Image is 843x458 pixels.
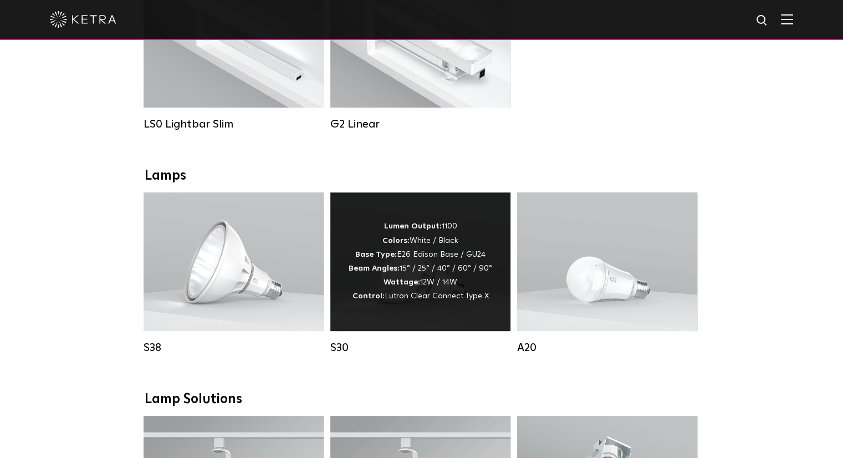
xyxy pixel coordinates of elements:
strong: Beam Angles: [349,264,400,272]
strong: Base Type: [355,251,397,258]
img: Hamburger%20Nav.svg [781,14,793,24]
div: A20 [517,341,697,354]
div: Lamps [145,168,699,184]
div: Lamp Solutions [145,391,699,408]
a: S30 Lumen Output:1100Colors:White / BlackBase Type:E26 Edison Base / GU24Beam Angles:15° / 25° / ... [330,192,510,354]
div: G2 Linear [330,118,510,131]
img: ketra-logo-2019-white [50,11,116,28]
img: search icon [755,14,769,28]
strong: Wattage: [384,278,420,286]
a: A20 Lumen Output:600 / 800Colors:White / BlackBase Type:E26 Edison Base / GU24Beam Angles:Omni-Di... [517,192,697,354]
div: 1100 White / Black E26 Edison Base / GU24 15° / 25° / 40° / 60° / 90° 12W / 14W [349,220,492,303]
div: S38 [144,341,324,354]
a: S38 Lumen Output:1100Colors:White / BlackBase Type:E26 Edison Base / GU24Beam Angles:10° / 25° / ... [144,192,324,354]
div: S30 [330,341,510,354]
strong: Control: [352,292,385,300]
div: LS0 Lightbar Slim [144,118,324,131]
strong: Lumen Output: [384,222,442,230]
span: Lutron Clear Connect Type X [385,292,489,300]
strong: Colors: [382,237,410,245]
